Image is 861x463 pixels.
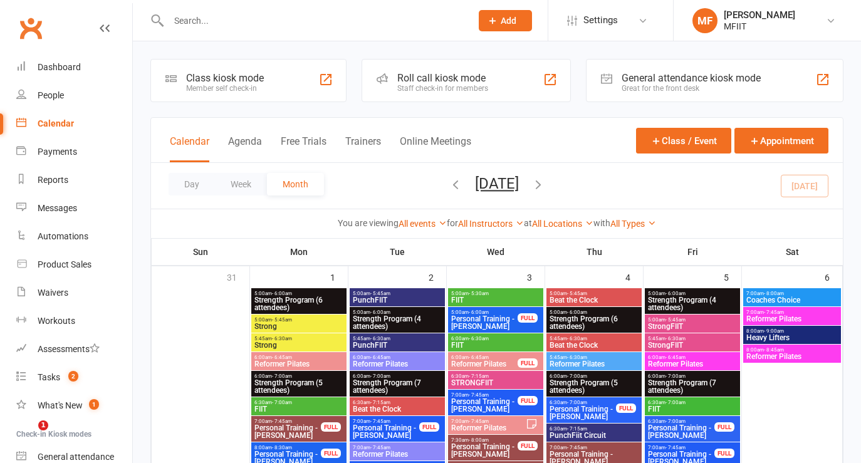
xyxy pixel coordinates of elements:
[764,291,784,296] span: - 8:00am
[549,296,639,304] span: Beat the Clock
[647,405,738,413] span: FIIT
[764,328,784,334] span: - 9:00am
[38,231,88,241] div: Automations
[370,355,390,360] span: - 6:45am
[170,135,209,162] button: Calendar
[665,373,686,379] span: - 7:00am
[330,266,348,287] div: 1
[338,218,399,228] strong: You are viewing
[825,266,842,287] div: 6
[254,373,344,379] span: 6:00am
[38,344,100,354] div: Assessments
[458,219,524,229] a: All Instructors
[16,110,132,138] a: Calendar
[746,334,838,341] span: Heavy Lifters
[469,373,489,379] span: - 7:15am
[549,379,639,394] span: Strength Program (5 attendees)
[447,239,545,265] th: Wed
[665,336,686,341] span: - 6:30am
[451,291,541,296] span: 5:00am
[352,291,442,296] span: 5:00am
[165,12,462,29] input: Search...
[370,310,390,315] span: - 6:00am
[16,335,132,363] a: Assessments
[352,336,442,341] span: 5:45am
[321,449,341,458] div: FULL
[272,373,292,379] span: - 7:00am
[451,355,518,360] span: 6:00am
[518,358,538,368] div: FULL
[644,239,742,265] th: Fri
[16,222,132,251] a: Automations
[89,399,99,410] span: 1
[616,403,636,413] div: FULL
[370,373,390,379] span: - 7:00am
[38,316,75,326] div: Workouts
[16,392,132,420] a: What's New1
[724,266,741,287] div: 5
[254,379,344,394] span: Strength Program (5 attendees)
[451,296,541,304] span: FIIT
[545,239,644,265] th: Thu
[399,219,447,229] a: All events
[451,379,541,387] span: STRONGFIIT
[647,424,715,439] span: Personal Training - [PERSON_NAME]
[647,419,715,424] span: 6:30am
[370,291,390,296] span: - 5:45am
[583,6,618,34] span: Settings
[16,81,132,110] a: People
[567,336,587,341] span: - 6:30am
[38,452,114,462] div: General attendance
[267,173,324,195] button: Month
[227,266,249,287] div: 31
[746,296,838,304] span: Coaches Choice
[272,400,292,405] span: - 7:00am
[429,266,446,287] div: 2
[567,426,587,432] span: - 7:15am
[38,420,48,430] span: 1
[622,72,761,84] div: General attendance kiosk mode
[724,21,795,32] div: MFIIT
[622,84,761,93] div: Great for the front desk
[567,291,587,296] span: - 5:45am
[518,313,538,323] div: FULL
[254,400,344,405] span: 6:30am
[518,396,538,405] div: FULL
[746,310,838,315] span: 7:00am
[215,173,267,195] button: Week
[469,419,489,424] span: - 7:45am
[593,218,610,228] strong: with
[636,128,731,153] button: Class / Event
[647,373,738,379] span: 6:00am
[746,315,838,323] span: Reformer Pilates
[714,422,734,432] div: FULL
[549,445,639,450] span: 7:00am
[549,315,639,330] span: Strength Program (6 attendees)
[352,315,442,330] span: Strength Program (4 attendees)
[38,400,83,410] div: What's New
[451,373,541,379] span: 6:30am
[38,118,74,128] div: Calendar
[254,341,344,349] span: Strong
[527,266,545,287] div: 3
[254,317,344,323] span: 5:00am
[38,259,91,269] div: Product Sales
[665,400,686,405] span: - 7:00am
[451,392,518,398] span: 7:00am
[281,135,326,162] button: Free Trials
[647,323,738,330] span: StrongFIIT
[272,445,292,450] span: - 8:30am
[352,360,442,368] span: Reformer Pilates
[272,355,292,360] span: - 6:45am
[549,405,617,420] span: Personal Training - [PERSON_NAME]
[38,90,64,100] div: People
[38,175,68,185] div: Reports
[254,291,344,296] span: 5:00am
[764,347,784,353] span: - 8:45am
[272,419,292,424] span: - 7:45am
[352,373,442,379] span: 6:00am
[647,379,738,394] span: Strength Program (7 attendees)
[352,419,420,424] span: 7:00am
[451,437,518,443] span: 7:30am
[451,419,526,424] span: 7:00am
